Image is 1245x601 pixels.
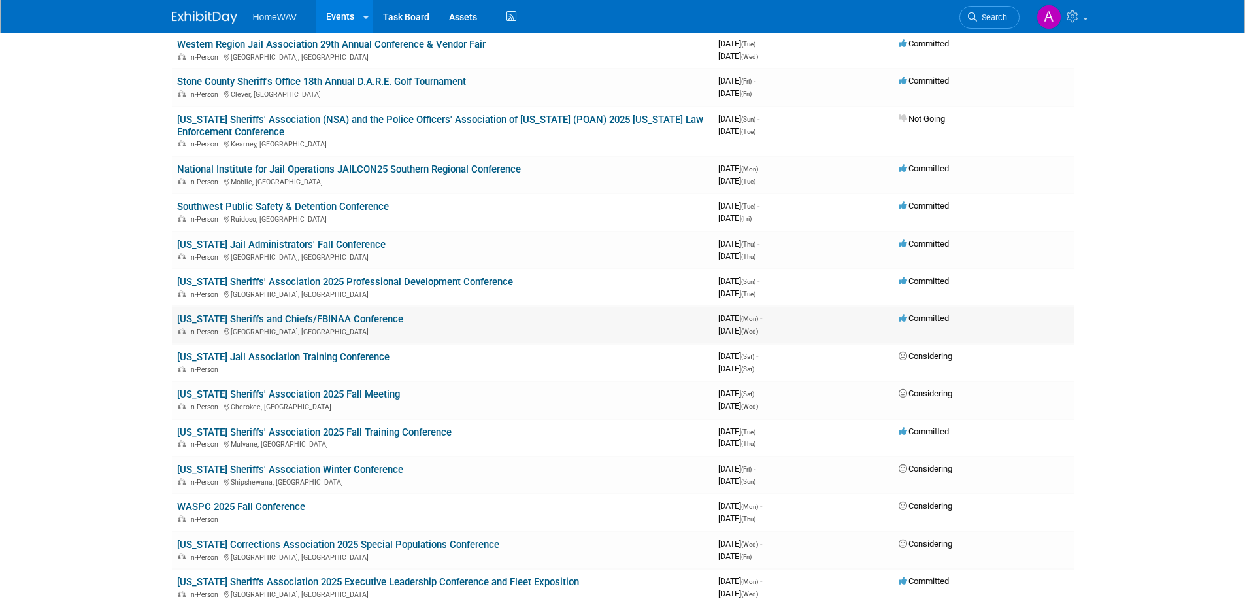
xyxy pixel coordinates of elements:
div: Mulvane, [GEOGRAPHIC_DATA] [177,438,708,449]
img: In-Person Event [178,440,186,447]
span: In-Person [189,90,222,99]
a: [US_STATE] Jail Association Training Conference [177,351,390,363]
a: [US_STATE] Sheriffs' Association Winter Conference [177,464,403,475]
span: - [756,351,758,361]
span: - [757,114,759,124]
span: Considering [899,388,952,398]
span: In-Person [189,253,222,262]
span: Committed [899,201,949,211]
img: In-Person Event [178,403,186,409]
span: (Fri) [741,466,752,473]
a: Stone County Sheriff's Office 18th Annual D.A.R.E. Golf Tournament [177,76,466,88]
span: - [760,163,762,173]
span: In-Person [189,215,222,224]
span: Committed [899,276,949,286]
span: - [754,76,755,86]
a: Western Region Jail Association 29th Annual Conference & Vendor Fair [177,39,486,50]
span: - [757,426,759,436]
span: (Sat) [741,353,754,360]
span: [DATE] [718,401,758,411]
span: [DATE] [718,39,759,48]
img: ExhibitDay [172,11,237,24]
span: - [760,501,762,511]
span: (Thu) [741,440,755,447]
span: Search [977,12,1007,22]
span: (Tue) [741,128,755,135]
span: [DATE] [718,126,755,136]
span: [DATE] [718,51,758,61]
span: (Sun) [741,116,755,123]
span: Considering [899,501,952,511]
span: [DATE] [718,176,755,186]
span: In-Person [189,440,222,449]
span: In-Person [189,478,222,487]
span: - [760,539,762,549]
span: (Thu) [741,515,755,523]
span: [DATE] [718,513,755,523]
a: WASPC 2025 Fall Conference [177,501,305,513]
span: - [754,464,755,473]
span: Committed [899,576,949,586]
span: [DATE] [718,464,755,473]
span: [DATE] [718,438,755,448]
span: [DATE] [718,501,762,511]
a: [US_STATE] Sheriffs' Association 2025 Professional Development Conference [177,276,513,288]
a: National Institute for Jail Operations JAILCON25 Southern Regional Conference [177,163,521,175]
span: [DATE] [718,276,759,286]
span: Considering [899,464,952,473]
span: [DATE] [718,388,758,398]
span: - [760,576,762,586]
img: In-Person Event [178,591,186,597]
span: In-Person [189,140,222,148]
span: (Wed) [741,403,758,410]
span: [DATE] [718,251,755,261]
span: Considering [899,539,952,549]
span: In-Person [189,515,222,524]
span: [DATE] [718,476,755,486]
span: [DATE] [718,163,762,173]
a: [US_STATE] Jail Administrators' Fall Conference [177,239,386,250]
span: [DATE] [718,351,758,361]
img: In-Person Event [178,515,186,522]
span: - [756,388,758,398]
span: (Tue) [741,290,755,298]
span: - [757,276,759,286]
span: - [757,39,759,48]
div: [GEOGRAPHIC_DATA], [GEOGRAPHIC_DATA] [177,589,708,599]
span: [DATE] [718,239,759,249]
span: In-Person [189,403,222,411]
span: [DATE] [718,364,754,373]
span: (Mon) [741,578,758,585]
span: [DATE] [718,288,755,298]
a: [US_STATE] Sheriffs and Chiefs/FBINAA Conference [177,313,403,325]
span: (Mon) [741,165,758,173]
div: Kearney, [GEOGRAPHIC_DATA] [177,138,708,148]
span: (Thu) [741,253,755,260]
span: In-Person [189,366,222,374]
img: In-Person Event [178,178,186,184]
img: In-Person Event [178,366,186,372]
span: [DATE] [718,313,762,323]
img: Amanda Jasper [1037,5,1061,29]
span: (Thu) [741,241,755,248]
span: In-Person [189,591,222,599]
span: Committed [899,76,949,86]
span: (Tue) [741,203,755,210]
span: (Fri) [741,215,752,222]
span: In-Person [189,53,222,61]
img: In-Person Event [178,253,186,260]
div: Shipshewana, [GEOGRAPHIC_DATA] [177,476,708,487]
img: In-Person Event [178,290,186,297]
img: In-Person Event [178,90,186,97]
span: Considering [899,351,952,361]
span: - [757,239,759,249]
span: - [757,201,759,211]
span: Committed [899,163,949,173]
div: [GEOGRAPHIC_DATA], [GEOGRAPHIC_DATA] [177,326,708,336]
a: [US_STATE] Sheriffs Association 2025 Executive Leadership Conference and Fleet Exposition [177,576,579,588]
span: [DATE] [718,76,755,86]
span: (Wed) [741,591,758,598]
span: In-Person [189,553,222,562]
div: Mobile, [GEOGRAPHIC_DATA] [177,176,708,186]
span: [DATE] [718,213,752,223]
